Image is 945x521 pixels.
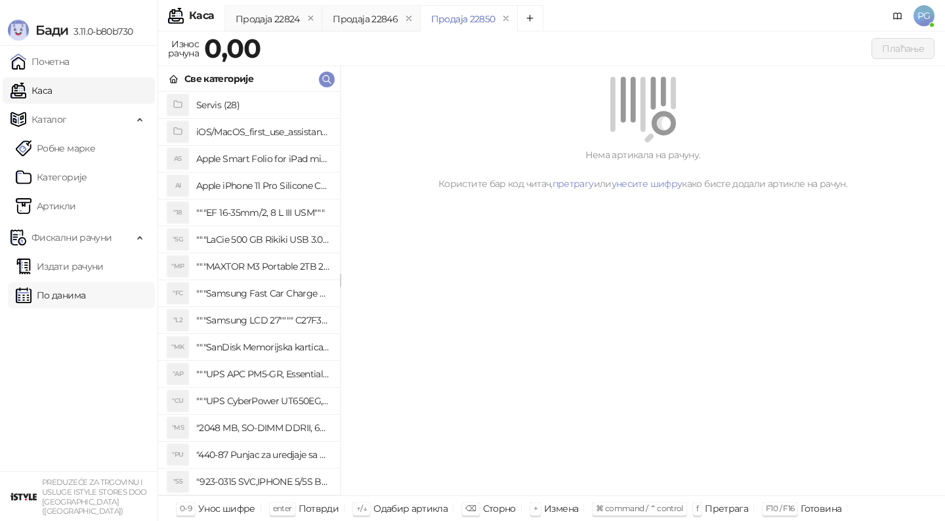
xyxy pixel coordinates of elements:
a: Робне марке [16,135,95,161]
div: "MS [167,417,188,438]
h4: """Samsung Fast Car Charge Adapter, brzi auto punja_, boja crna""" [196,283,329,304]
div: Продаја 22824 [236,12,300,26]
a: По данима [16,282,85,308]
button: remove [400,13,417,24]
div: Све категорије [184,72,253,86]
h4: "440-87 Punjac za uredjaje sa micro USB portom 4/1, Stand." [196,444,329,465]
div: "CU [167,390,188,411]
h4: """MAXTOR M3 Portable 2TB 2.5"""" crni eksterni hard disk HX-M201TCB/GM""" [196,256,329,277]
div: AI [167,175,188,196]
h4: "2048 MB, SO-DIMM DDRII, 667 MHz, Napajanje 1,8 0,1 V, Latencija CL5" [196,417,329,438]
div: "S5 [167,471,188,492]
div: Сторно [483,500,516,517]
div: Одабир артикла [373,500,448,517]
a: Почетна [10,49,70,75]
button: Плаћање [871,38,934,59]
span: Каталог [31,106,67,133]
div: "18 [167,202,188,223]
div: Каса [189,10,214,21]
h4: Apple Smart Folio for iPad mini (A17 Pro) - Sage [196,148,329,169]
a: претрагу [553,178,594,190]
h4: """UPS APC PM5-GR, Essential Surge Arrest,5 utic_nica""" [196,364,329,385]
h4: Servis (28) [196,94,329,115]
span: F10 / F16 [766,503,794,513]
div: Износ рачуна [165,35,201,62]
h4: """UPS CyberPower UT650EG, 650VA/360W , line-int., s_uko, desktop""" [196,390,329,411]
h4: iOS/MacOS_first_use_assistance (4) [196,121,329,142]
span: Бади [35,22,68,38]
div: "AP [167,364,188,385]
small: PREDUZEĆE ZA TRGOVINU I USLUGE ISTYLE STORES DOO [GEOGRAPHIC_DATA] ([GEOGRAPHIC_DATA]) [42,478,147,516]
h4: """LaCie 500 GB Rikiki USB 3.0 / Ultra Compact & Resistant aluminum / USB 3.0 / 2.5""""""" [196,229,329,250]
div: Унос шифре [198,500,255,517]
span: f [696,503,698,513]
a: Каса [10,77,52,104]
span: PG [913,5,934,26]
img: Logo [8,20,29,41]
span: 0-9 [180,503,192,513]
button: Add tab [517,5,543,31]
a: Категорије [16,164,87,190]
span: ↑/↓ [356,503,367,513]
span: Фискални рачуни [31,224,112,251]
div: Продаја 22850 [431,12,495,26]
h4: Apple iPhone 11 Pro Silicone Case - Black [196,175,329,196]
div: "PU [167,444,188,465]
h4: """EF 16-35mm/2, 8 L III USM""" [196,202,329,223]
div: "FC [167,283,188,304]
h4: "923-0315 SVC,IPHONE 5/5S BATTERY REMOVAL TRAY Držač za iPhone sa kojim se otvara display [196,471,329,492]
h4: """SanDisk Memorijska kartica 256GB microSDXC sa SD adapterom SDSQXA1-256G-GN6MA - Extreme PLUS, ... [196,337,329,358]
div: Готовина [801,500,841,517]
h4: """Samsung LCD 27"""" C27F390FHUXEN""" [196,310,329,331]
div: "L2 [167,310,188,331]
div: Нема артикала на рачуну. Користите бар код читач, или како бисте додали артикле на рачун. [356,148,929,191]
div: "MP [167,256,188,277]
a: Издати рачуни [16,253,104,280]
span: + [534,503,537,513]
button: remove [303,13,320,24]
span: ⌘ command / ⌃ control [596,503,683,513]
strong: 0,00 [204,32,261,64]
div: grid [158,92,340,495]
span: ⌫ [465,503,476,513]
a: унесите шифру [612,178,682,190]
img: 64x64-companyLogo-77b92cf4-9946-4f36-9751-bf7bb5fd2c7d.png [10,484,37,510]
div: "MK [167,337,188,358]
button: remove [497,13,514,24]
a: ArtikliАртикли [16,193,76,219]
div: Потврди [299,500,339,517]
a: Документација [887,5,908,26]
span: 3.11.0-b80b730 [68,26,133,37]
div: Продаја 22846 [333,12,398,26]
span: enter [273,503,292,513]
div: AS [167,148,188,169]
div: "5G [167,229,188,250]
div: Претрага [705,500,748,517]
div: Измена [544,500,578,517]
